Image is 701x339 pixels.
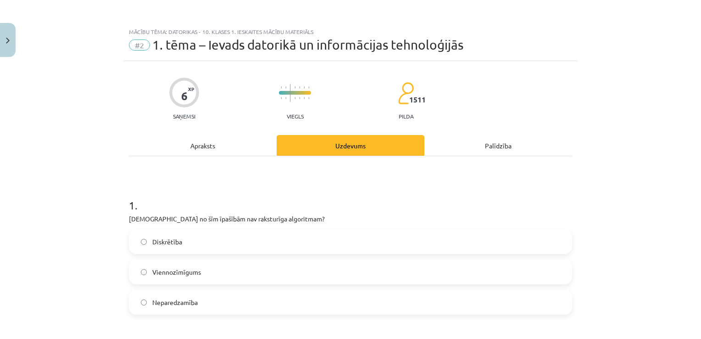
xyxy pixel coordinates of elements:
[308,86,309,89] img: icon-short-line-57e1e144782c952c97e751825c79c345078a6d821885a25fce030b3d8c18986b.svg
[398,82,414,105] img: students-c634bb4e5e11cddfef0936a35e636f08e4e9abd3cc4e673bd6f9a4125e45ecb1.svg
[169,113,199,119] p: Saņemsi
[295,86,295,89] img: icon-short-line-57e1e144782c952c97e751825c79c345078a6d821885a25fce030b3d8c18986b.svg
[308,97,309,99] img: icon-short-line-57e1e144782c952c97e751825c79c345078a6d821885a25fce030b3d8c18986b.svg
[141,299,147,305] input: Neparedzamība
[152,298,198,307] span: Neparedzamība
[295,97,295,99] img: icon-short-line-57e1e144782c952c97e751825c79c345078a6d821885a25fce030b3d8c18986b.svg
[129,40,150,51] span: #2
[290,84,291,102] img: icon-long-line-d9ea69661e0d244f92f715978eff75569469978d946b2353a9bb055b3ed8787d.svg
[181,90,188,102] div: 6
[141,269,147,275] input: Viennozīmīgums
[129,135,277,156] div: Apraksts
[129,183,572,211] h1: 1 .
[281,97,282,99] img: icon-short-line-57e1e144782c952c97e751825c79c345078a6d821885a25fce030b3d8c18986b.svg
[399,113,413,119] p: pilda
[304,86,305,89] img: icon-short-line-57e1e144782c952c97e751825c79c345078a6d821885a25fce030b3d8c18986b.svg
[129,214,572,224] p: [DEMOGRAPHIC_DATA] no šīm īpašībām nav raksturīga algoritmam?
[6,38,10,44] img: icon-close-lesson-0947bae3869378f0d4975bcd49f059093ad1ed9edebbc8119c70593378902aed.svg
[281,86,282,89] img: icon-short-line-57e1e144782c952c97e751825c79c345078a6d821885a25fce030b3d8c18986b.svg
[299,86,300,89] img: icon-short-line-57e1e144782c952c97e751825c79c345078a6d821885a25fce030b3d8c18986b.svg
[152,37,463,52] span: 1. tēma – Ievads datorikā un informācijas tehnoloģijās
[152,237,182,247] span: Diskrētība
[152,267,201,277] span: Viennozīmīgums
[304,97,305,99] img: icon-short-line-57e1e144782c952c97e751825c79c345078a6d821885a25fce030b3d8c18986b.svg
[129,28,572,35] div: Mācību tēma: Datorikas - 10. klases 1. ieskaites mācību materiāls
[409,96,426,104] span: 1511
[277,135,424,156] div: Uzdevums
[188,86,194,91] span: XP
[299,97,300,99] img: icon-short-line-57e1e144782c952c97e751825c79c345078a6d821885a25fce030b3d8c18986b.svg
[141,239,147,245] input: Diskrētība
[287,113,304,119] p: Viegls
[424,135,572,156] div: Palīdzība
